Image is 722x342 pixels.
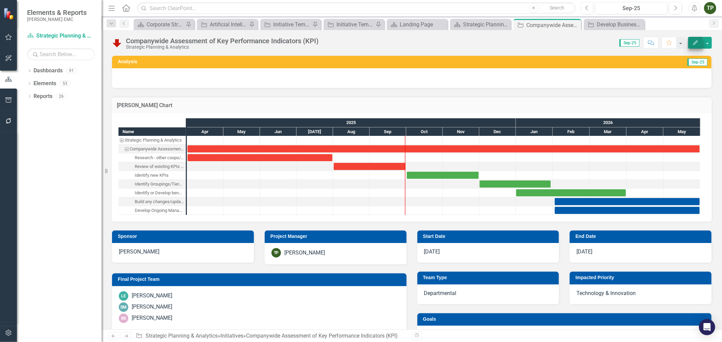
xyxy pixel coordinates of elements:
[3,8,15,20] img: ClearPoint Strategy
[56,93,67,99] div: 26
[480,180,551,188] div: Task: Start date: 2025-12-01 End date: 2026-01-30
[597,20,643,29] div: Develop Business Analytics Roadmap
[27,32,95,40] a: Strategic Planning & Analytics
[423,275,556,280] h3: Team Type
[389,20,446,29] a: Landing Page
[424,248,440,255] span: [DATE]
[598,4,665,13] div: Sep-25
[333,127,370,136] div: Aug
[687,58,707,66] span: Sep-25
[118,162,186,171] div: Task: Start date: 2025-08-01 End date: 2025-09-30
[663,127,700,136] div: May
[118,153,186,162] div: Research - other coops/companies to get ideas
[704,2,716,14] button: TP
[590,127,627,136] div: Mar
[119,291,128,301] div: LE
[119,302,128,312] div: DM
[516,189,626,196] div: Task: Start date: 2026-01-01 End date: 2026-03-31
[199,20,247,29] a: Artificial Intelligence Outlook
[125,136,182,145] div: Strategic Planning & Analytics
[118,171,186,180] div: Identify new KPIs
[118,153,186,162] div: Task: Start date: 2025-04-01 End date: 2025-07-31
[132,303,172,311] div: [PERSON_NAME]
[576,248,592,255] span: [DATE]
[34,93,52,100] a: Reports
[526,21,579,29] div: Companywide Assessment of Key Performance Indicators (KPI)
[118,127,186,136] div: Name
[118,197,186,206] div: Build any changes/updates in ClearPoint
[516,118,700,127] div: 2026
[463,20,509,29] div: Strategic Planning & Analytics
[271,248,281,258] div: TP
[132,292,172,300] div: [PERSON_NAME]
[118,136,186,145] div: Strategic Planning & Analytics
[424,290,457,296] span: Departmental
[135,197,184,206] div: Build any changes/updates in ClearPoint
[297,127,333,136] div: Jul
[118,277,403,282] h3: Final Project Team
[260,127,297,136] div: Jun
[112,38,123,48] img: Below Target
[118,189,186,197] div: Task: Start date: 2026-01-01 End date: 2026-03-31
[119,314,128,323] div: BS
[540,3,574,13] button: Search
[699,319,715,335] div: Open Intercom Messenger
[575,275,708,280] h3: Impacted Priority
[187,127,223,136] div: Apr
[423,317,708,322] h3: Goals
[627,127,663,136] div: Apr
[423,234,556,239] h3: Start Date
[575,234,708,239] h3: End Date
[135,162,184,171] div: Review of existing KPIs and Service Excellence Standards
[550,5,564,10] span: Search
[118,162,186,171] div: Review of existing KPIs and Service Excellence Standards
[443,127,479,136] div: Nov
[118,197,186,206] div: Task: Start date: 2026-02-02 End date: 2026-05-31
[273,20,311,29] div: Initiative Template CDT
[118,180,186,189] div: Identify Groupings/Tiers of KPIs for T and Departments
[135,180,184,189] div: Identify Groupings/Tiers of KPIs for T and Departments
[270,234,403,239] h3: Project Manager
[126,45,319,50] div: Strategic Planning & Analytics
[118,189,186,197] div: Identify or Develop benchmarking data on KPIs
[452,20,509,29] a: Strategic Planning & Analytics
[325,20,374,29] a: Initiative Template DPT
[516,127,553,136] div: Jan
[118,171,186,180] div: Task: Start date: 2025-10-01 End date: 2025-11-30
[407,172,479,179] div: Task: Start date: 2025-10-01 End date: 2025-11-30
[400,20,446,29] div: Landing Page
[118,206,186,215] div: Develop Ongoing Management plan and Comm Plan
[284,249,325,257] div: [PERSON_NAME]
[135,153,184,162] div: Research - other coops/companies to get ideas
[27,8,87,17] span: Elements & Reports
[576,290,636,296] span: Technology & Innovation
[262,20,311,29] a: Initiative Template CDT
[66,68,77,74] div: 91
[210,20,247,29] div: Artificial Intelligence Outlook
[118,234,250,239] h3: Sponsor
[27,17,87,22] small: [PERSON_NAME] EMC
[60,81,70,87] div: 53
[595,2,668,14] button: Sep-25
[188,154,332,161] div: Task: Start date: 2025-04-01 End date: 2025-07-31
[246,333,398,339] div: Companywide Assessment of Key Performance Indicators (KPI)
[126,37,319,45] div: Companywide Assessment of Key Performance Indicators (KPI)
[136,332,407,340] div: » »
[137,2,576,14] input: Search ClearPoint...
[34,67,63,75] a: Dashboards
[135,206,184,215] div: Develop Ongoing Management plan and Comm Plan
[118,145,186,153] div: Companywide Assessment of Key Performance Indicators (KPI)
[135,189,184,197] div: Identify or Develop benchmarking data on KPIs
[479,127,516,136] div: Dec
[135,20,184,29] a: Corporate Strategic Plan Through 2026
[555,198,700,205] div: Task: Start date: 2026-02-02 End date: 2026-05-31
[220,333,243,339] a: Initiatives
[223,127,260,136] div: May
[188,145,700,152] div: Task: Start date: 2025-04-01 End date: 2026-05-31
[336,20,374,29] div: Initiative Template DPT
[555,207,700,214] div: Task: Start date: 2026-02-02 End date: 2026-05-31
[118,180,186,189] div: Task: Start date: 2025-12-01 End date: 2026-01-30
[117,102,707,108] h3: [PERSON_NAME] Chart
[130,145,184,153] div: Companywide Assessment of Key Performance Indicators (KPI)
